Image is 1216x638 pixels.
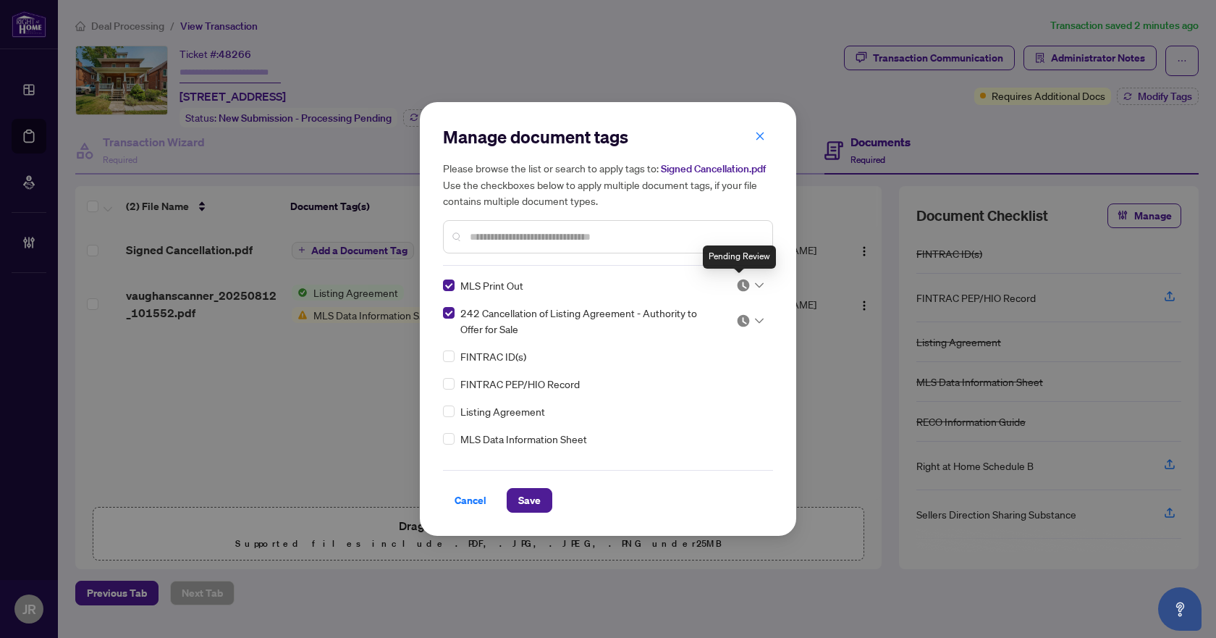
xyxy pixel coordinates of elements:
span: Listing Agreement [460,403,545,419]
span: FINTRAC PEP/HIO Record [460,376,580,392]
button: Cancel [443,488,498,513]
span: Save [518,489,541,512]
h5: Please browse the list or search to apply tags to: Use the checkboxes below to apply multiple doc... [443,160,773,209]
img: status [736,278,751,293]
span: Pending Review [736,314,764,328]
div: Pending Review [703,245,776,269]
img: status [736,314,751,328]
span: MLS Data Information Sheet [460,431,587,447]
button: Open asap [1158,587,1202,631]
button: Save [507,488,552,513]
span: close [755,131,765,141]
h2: Manage document tags [443,125,773,148]
span: Cancel [455,489,486,512]
span: Signed Cancellation.pdf [661,162,766,175]
span: MLS Print Out [460,277,523,293]
span: FINTRAC ID(s) [460,348,526,364]
span: Pending Review [736,278,764,293]
span: 242 Cancellation of Listing Agreement - Authority to Offer for Sale [460,305,719,337]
